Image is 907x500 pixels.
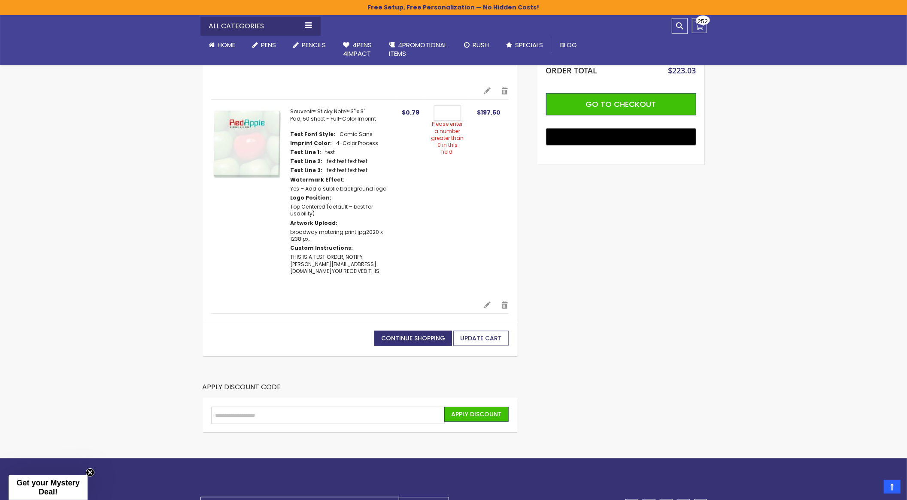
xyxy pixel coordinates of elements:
[203,382,281,398] strong: Apply Discount Code
[552,36,586,55] a: Blog
[431,121,464,155] div: Please enter a number greater than 0 in this field.
[291,158,323,165] dt: Text Line 2
[9,475,88,500] div: Get your Mystery Deal!Close teaser
[302,40,326,49] span: Pencils
[434,105,461,121] input: Please enter a number greater than 0 in this field.
[668,65,696,76] span: $223.03
[16,479,79,496] span: Get your Mystery Deal!
[451,410,502,418] span: Apply Discount
[244,36,285,55] a: Pens
[285,36,335,55] a: Pencils
[200,17,321,36] div: All Categories
[291,140,332,147] dt: Imprint Color
[291,229,392,242] dd: 2020 x 1238 px.
[291,194,332,201] dt: Logo Position
[261,40,276,49] span: Pens
[291,220,338,227] dt: Artwork Upload
[456,36,498,55] a: Rush
[291,254,392,275] dd: THIS IS A TEST ORDER, NOTIFY [PERSON_NAME] [EMAIL_ADDRESS][DOMAIN_NAME] YOU RECEIVED THIS
[335,36,381,64] a: 4Pens4impact
[86,468,94,477] button: Close teaser
[291,167,323,174] dt: Text Line 3
[340,131,373,138] dd: Comic Sans
[291,149,322,156] dt: Text Line 1
[381,334,445,342] span: Continue Shopping
[473,40,489,49] span: Rush
[402,108,419,117] span: $0.79
[291,245,353,252] dt: Custom Instructions
[561,40,577,49] span: Blog
[546,93,696,115] button: Go to Checkout
[477,108,501,117] span: $197.50
[291,228,367,236] a: broadway motoring print.jpg
[327,167,368,174] dd: text test text test
[291,131,336,138] dt: Text Font Style
[291,185,387,192] dd: Yes – Add a subtle background logo
[498,36,552,55] a: Specials
[326,149,335,156] dd: test
[291,176,345,183] dt: Watermark Effect
[546,64,598,76] strong: Order Total
[343,40,372,58] span: 4Pens 4impact
[327,158,368,165] dd: text test text test
[211,108,291,292] a: Souvenir® Sticky Note™ 3" x 3" Pad, 50 sheet - Full-Color Imprint
[374,331,452,346] a: Continue Shopping
[218,40,236,49] span: Home
[692,18,707,33] a: 252
[546,128,696,145] button: Buy with GPay
[460,334,502,342] span: Update Cart
[516,40,543,49] span: Specials
[381,36,456,64] a: 4PROMOTIONALITEMS
[337,140,379,147] dd: 4-Color Process
[698,17,708,25] span: 252
[291,108,376,122] a: Souvenir® Sticky Note™ 3" x 3" Pad, 50 sheet - Full-Color Imprint
[389,40,447,58] span: 4PROMOTIONAL ITEMS
[836,477,907,500] iframe: Google Customer Reviews
[211,108,282,179] img: Souvenir® Sticky Note™ 3" x 3" Pad, 50 sheet - Full-Color Imprint
[453,331,509,346] button: Update Cart
[291,203,392,217] dd: Top Centered (default – best for usability)
[200,36,244,55] a: Home
[586,99,656,109] span: Go to Checkout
